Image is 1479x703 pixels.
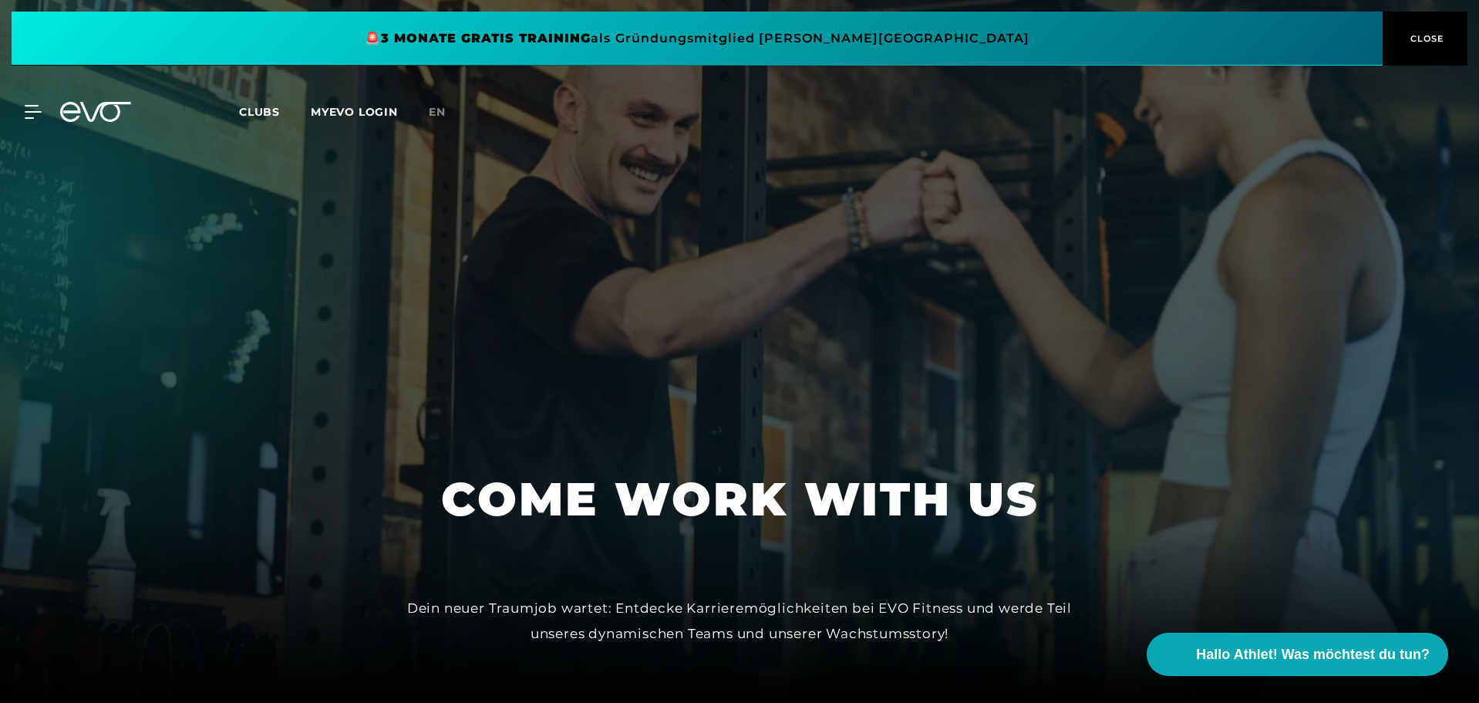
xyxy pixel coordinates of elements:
a: MYEVO LOGIN [311,105,398,119]
span: Clubs [239,105,280,119]
button: Hallo Athlet! Was möchtest du tun? [1147,633,1448,676]
div: Dein neuer Traumjob wartet: Entdecke Karrieremöglichkeiten bei EVO Fitness und werde Teil unseres... [392,596,1087,646]
button: CLOSE [1383,12,1467,66]
span: CLOSE [1407,32,1444,46]
a: Clubs [239,104,311,119]
a: en [429,103,464,121]
h1: COME WORK WITH US [441,469,1039,529]
span: en [429,105,446,119]
span: Hallo Athlet! Was möchtest du tun? [1196,644,1430,665]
